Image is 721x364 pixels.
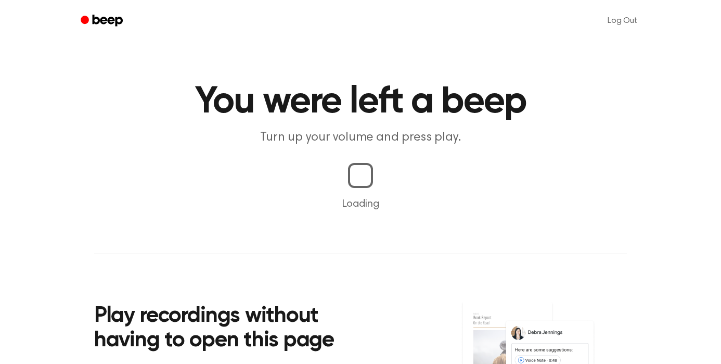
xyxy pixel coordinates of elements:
[161,129,560,146] p: Turn up your volume and press play.
[597,8,648,33] a: Log Out
[94,83,627,121] h1: You were left a beep
[73,11,132,31] a: Beep
[94,304,375,354] h2: Play recordings without having to open this page
[12,196,709,212] p: Loading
